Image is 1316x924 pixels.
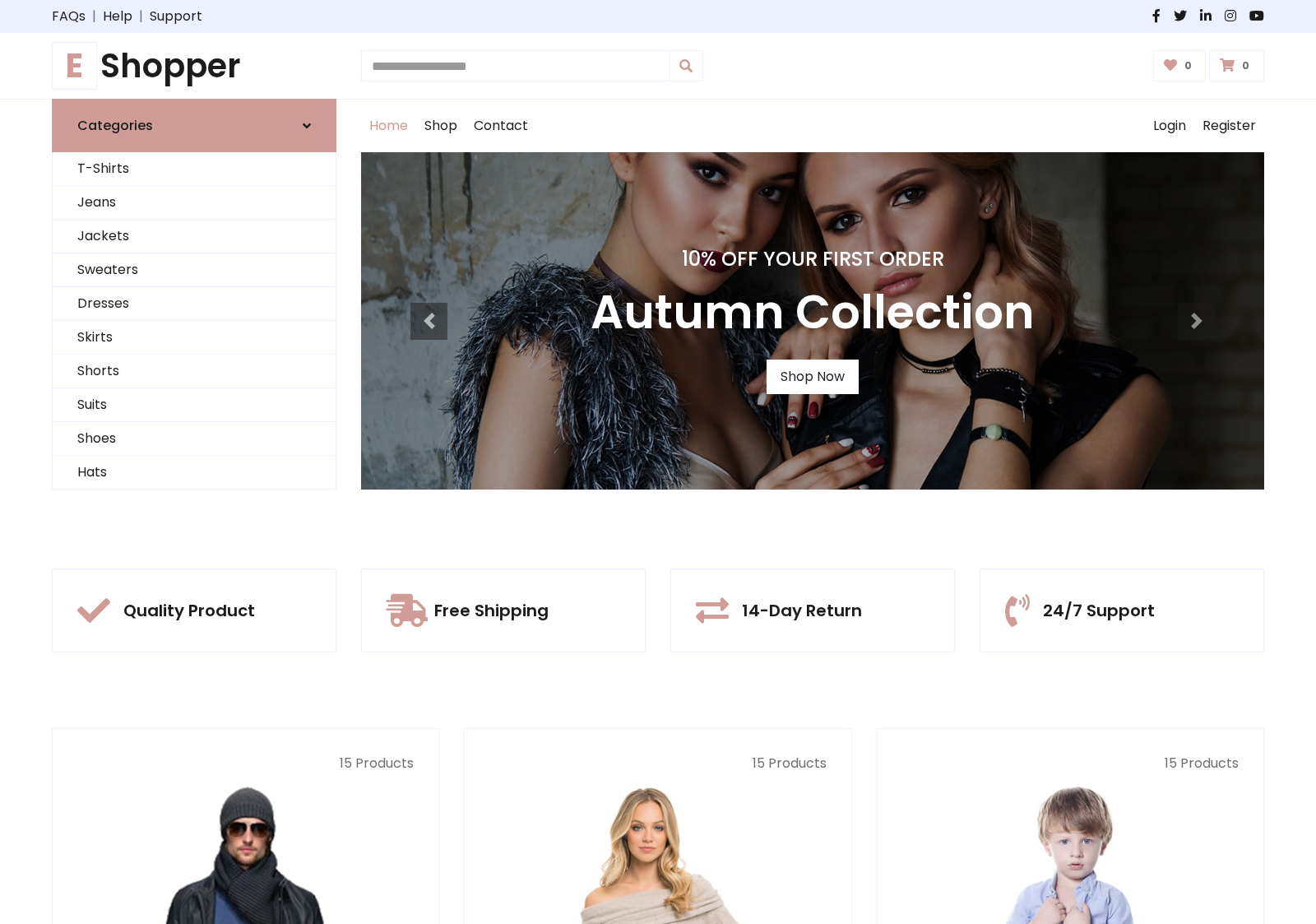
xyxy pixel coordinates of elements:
h5: Quality Product [123,601,255,620]
a: 0 [1209,50,1264,81]
a: EShopper [52,46,336,86]
a: Login [1145,100,1194,152]
a: 0 [1153,50,1207,81]
span: 0 [1180,58,1196,73]
a: Skirts [53,321,336,355]
a: Suits [53,388,336,422]
p: 15 Products [77,754,414,773]
p: 15 Products [489,754,826,773]
a: Categories [52,99,336,152]
a: Register [1194,100,1264,152]
a: Home [361,100,416,152]
span: 0 [1238,58,1253,73]
a: Shop [416,100,466,152]
a: Sweaters [53,253,336,287]
a: Dresses [53,287,336,321]
h5: Free Shipping [434,601,549,620]
a: Shop Now [767,360,859,394]
span: E [52,42,97,90]
h5: 24/7 Support [1043,601,1155,620]
a: Shoes [53,422,336,456]
h6: Categories [77,118,153,133]
a: Contact [466,100,536,152]
h5: 14-Day Return [742,601,862,620]
a: T-Shirts [53,152,336,186]
a: Jeans [53,186,336,220]
span: | [86,7,103,26]
a: Support [150,7,202,26]
h4: 10% Off Your First Order [591,248,1035,272]
h3: Autumn Collection [591,285,1035,340]
a: Jackets [53,220,336,253]
p: 15 Products [902,754,1239,773]
a: FAQs [52,7,86,26]
a: Hats [53,456,336,490]
span: | [132,7,150,26]
h1: Shopper [52,46,336,86]
a: Shorts [53,355,336,388]
a: Help [103,7,132,26]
